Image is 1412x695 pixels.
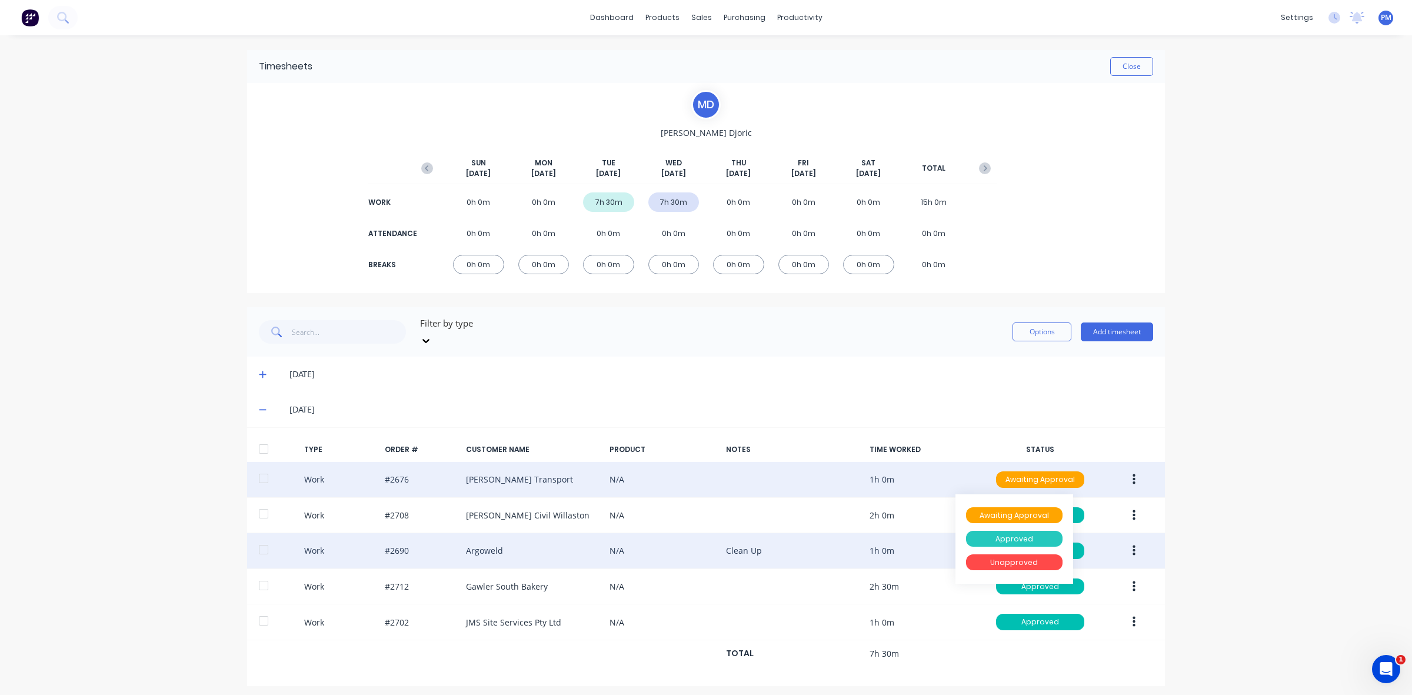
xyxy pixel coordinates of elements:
div: ATTENDANCE [368,228,415,239]
span: [DATE] [856,168,881,179]
div: 0h 0m [778,255,830,274]
div: 0h 0m [648,224,700,243]
div: 0h 0m [908,255,960,274]
span: PM [1381,12,1391,23]
div: 0h 0m [778,192,830,212]
div: Timesheets [259,59,312,74]
div: 0h 0m [843,192,894,212]
div: 0h 0m [453,255,504,274]
div: purchasing [718,9,771,26]
div: productivity [771,9,828,26]
span: MON [535,158,552,168]
span: THU [731,158,746,168]
div: 0h 0m [453,192,504,212]
span: [DATE] [531,168,556,179]
div: Approved [996,614,1084,630]
div: 7h 30m [583,192,634,212]
div: [DATE] [289,368,1153,381]
span: 1 [1396,655,1406,664]
div: products [640,9,685,26]
span: [PERSON_NAME] Djoric [661,127,752,139]
div: STATUS [987,444,1094,455]
div: Unapproved [966,554,1063,571]
div: TYPE [304,444,376,455]
span: [DATE] [466,168,491,179]
div: 0h 0m [908,224,960,243]
div: Approved [996,578,1084,595]
div: 0h 0m [583,255,634,274]
div: 0h 0m [713,224,764,243]
img: Factory [21,9,39,26]
button: Add timesheet [1081,322,1153,341]
span: [DATE] [726,168,751,179]
div: ORDER # [385,444,457,455]
span: [DATE] [596,168,621,179]
div: CUSTOMER NAME [466,444,600,455]
div: Awaiting Approval [966,507,1063,524]
div: Awaiting Approval [996,471,1084,488]
div: 15h 0m [908,192,960,212]
div: 0h 0m [843,255,894,274]
div: 0h 0m [453,224,504,243]
input: Search... [292,320,407,344]
div: TIME WORKED [870,444,977,455]
span: TOTAL [922,163,945,174]
span: TUE [602,158,615,168]
div: NOTES [726,444,860,455]
span: SAT [861,158,875,168]
div: BREAKS [368,260,415,270]
button: Options [1013,322,1071,341]
div: 7h 30m [648,192,700,212]
span: [DATE] [791,168,816,179]
div: [DATE] [289,403,1153,416]
div: 0h 0m [843,224,894,243]
div: Approved [966,531,1063,547]
div: 0h 0m [778,224,830,243]
a: dashboard [584,9,640,26]
div: sales [685,9,718,26]
div: M D [691,90,721,119]
div: 0h 0m [518,224,570,243]
div: WORK [368,197,415,208]
button: Close [1110,57,1153,76]
span: SUN [471,158,486,168]
div: PRODUCT [610,444,717,455]
div: 0h 0m [713,192,764,212]
span: WED [665,158,682,168]
div: 0h 0m [518,192,570,212]
span: FRI [798,158,809,168]
div: 0h 0m [583,224,634,243]
div: 0h 0m [648,255,700,274]
div: 0h 0m [518,255,570,274]
div: settings [1275,9,1319,26]
iframe: Intercom live chat [1372,655,1400,683]
div: 0h 0m [713,255,764,274]
span: [DATE] [661,168,686,179]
